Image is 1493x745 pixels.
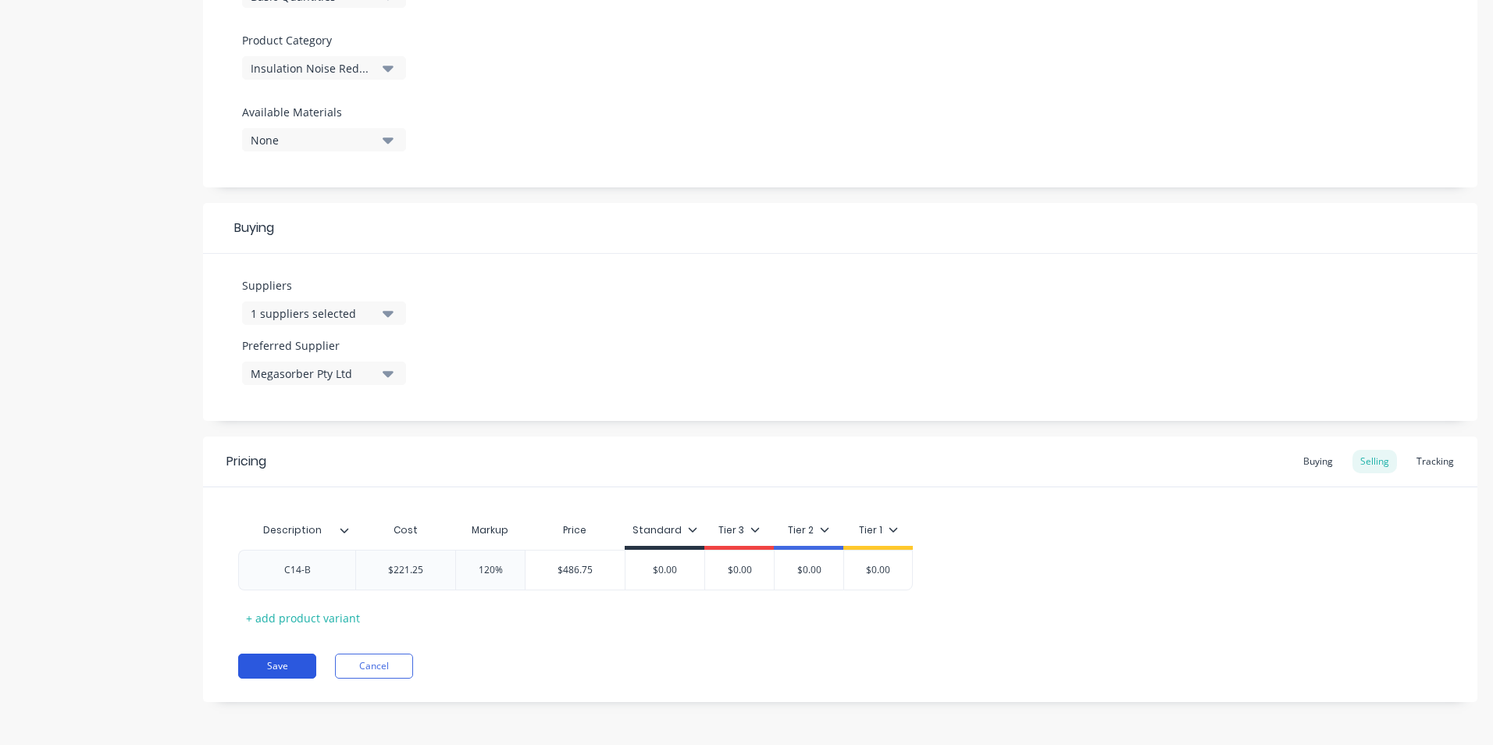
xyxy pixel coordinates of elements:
[451,551,529,590] div: 120%
[1352,450,1397,473] div: Selling
[242,337,406,354] label: Preferred Supplier
[238,550,913,590] div: C14-B$221.25120%$486.75$0.00$0.00$0.00$0.00
[718,523,760,537] div: Tier 3
[226,452,266,471] div: Pricing
[242,128,406,151] button: None
[242,362,406,385] button: Megasorber Pty Ltd
[242,104,406,120] label: Available Materials
[251,60,376,77] div: Insulation Noise Reduction
[238,606,368,630] div: + add product variant
[242,301,406,325] button: 1 suppliers selected
[700,551,779,590] div: $0.00
[355,515,455,546] div: Cost
[242,32,398,48] label: Product Category
[455,515,525,546] div: Markup
[788,523,829,537] div: Tier 2
[242,277,406,294] label: Suppliers
[238,654,316,679] button: Save
[526,551,625,590] div: $486.75
[251,365,376,382] div: Megasorber Pty Ltd
[251,305,376,322] div: 1 suppliers selected
[1409,450,1462,473] div: Tracking
[625,551,704,590] div: $0.00
[238,515,355,546] div: Description
[839,551,918,590] div: $0.00
[335,654,413,679] button: Cancel
[258,560,337,580] div: C14-B
[238,511,346,550] div: Description
[356,551,455,590] div: $221.25
[632,523,697,537] div: Standard
[203,203,1477,254] div: Buying
[1295,450,1341,473] div: Buying
[242,56,406,80] button: Insulation Noise Reduction
[859,523,898,537] div: Tier 1
[251,132,376,148] div: None
[770,551,848,590] div: $0.00
[525,515,625,546] div: Price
